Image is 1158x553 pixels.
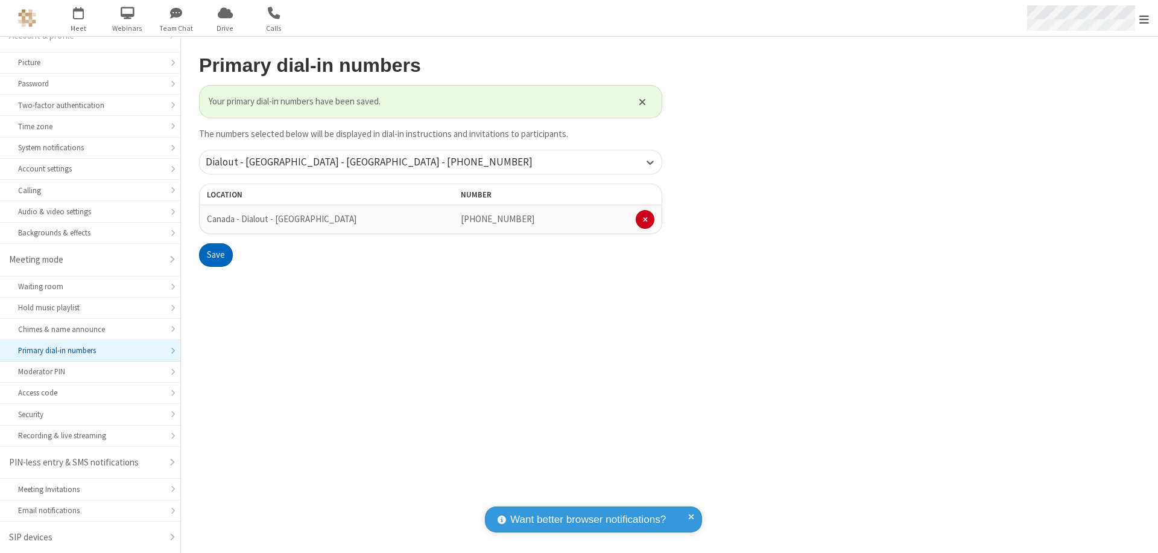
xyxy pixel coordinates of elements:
div: Meeting Invitations [18,484,162,495]
div: Time zone [18,121,162,132]
div: Picture [18,57,162,68]
div: Access code [18,387,162,398]
div: Calling [18,185,162,196]
button: Close alert [633,92,653,110]
th: Location [199,184,384,205]
div: Password [18,78,162,89]
div: PIN-less entry & SMS notifications [9,456,162,470]
span: Team Chat [154,23,199,34]
div: SIP devices [9,531,162,545]
button: Save [199,243,233,267]
div: Account settings [18,163,162,174]
div: System notifications [18,142,162,153]
div: Email notifications [18,505,162,516]
span: Drive [203,23,248,34]
span: [PHONE_NUMBER] [461,213,534,225]
th: Number [454,184,662,205]
div: Audio & video settings [18,206,162,217]
div: Waiting room [18,281,162,292]
div: Backgrounds & effects [18,227,162,238]
span: Your primary dial-in numbers have been saved. [209,95,624,109]
div: Two-factor authentication [18,100,162,111]
img: QA Selenium DO NOT DELETE OR CHANGE [18,9,36,27]
p: The numbers selected below will be displayed in dial-in instructions and invitations to participa... [199,127,662,141]
td: Canada - Dialout - [GEOGRAPHIC_DATA] [199,205,384,234]
div: Primary dial-in numbers [18,345,162,356]
h2: Primary dial-in numbers [199,55,662,76]
span: Want better browser notifications? [510,512,666,528]
div: Recording & live streaming [18,430,162,441]
div: Hold music playlist [18,302,162,313]
span: Calls [252,23,297,34]
div: Moderator PIN [18,366,162,377]
div: Meeting mode [9,253,162,267]
span: Dialout - [GEOGRAPHIC_DATA] - [GEOGRAPHIC_DATA] - [PHONE_NUMBER] [206,155,533,168]
span: Webinars [105,23,150,34]
div: Chimes & name announce [18,324,162,335]
div: Security [18,409,162,420]
span: Meet [56,23,101,34]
